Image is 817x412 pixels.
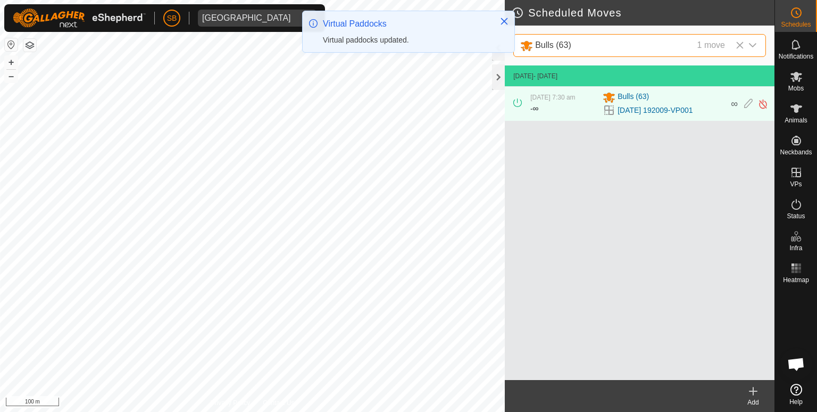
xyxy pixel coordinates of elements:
span: Notifications [779,53,813,60]
h2: Scheduled Moves [511,6,774,19]
span: Animals [785,117,807,123]
span: - [DATE] [533,72,557,80]
div: 1 move [697,39,725,52]
span: Bulls [516,35,742,56]
div: - [530,102,538,115]
span: Help [789,399,803,405]
div: dropdown trigger [295,10,316,27]
a: [DATE] 192009-VP001 [618,105,693,116]
div: Open chat [780,348,812,380]
img: Gallagher Logo [13,9,146,28]
div: Add [732,398,774,407]
span: Infra [789,245,802,251]
img: Turn off schedule move [758,98,768,110]
a: Help [775,380,817,409]
span: ∞ [532,104,538,113]
a: Privacy Policy [211,398,251,408]
button: – [5,70,18,83]
div: Virtual Paddocks [323,18,489,30]
span: Mobs [788,85,804,92]
div: Virtual paddocks updated. [323,35,489,46]
button: + [5,56,18,69]
span: SB [167,13,177,24]
button: Reset Map [5,38,18,51]
span: [DATE] 7:30 am [530,94,575,101]
span: Neckbands [780,149,812,155]
a: Contact Us [263,398,294,408]
div: dropdown trigger [742,35,763,56]
button: Close [497,14,512,29]
span: Schedules [781,21,811,28]
span: VPs [790,181,802,187]
span: Bulls (63) [535,40,571,50]
span: Bulls (63) [618,91,649,104]
span: ∞ [731,98,738,109]
span: Status [787,213,805,219]
span: Tangihanga station [198,10,295,27]
span: [DATE] [513,72,533,80]
div: [GEOGRAPHIC_DATA] [202,14,291,22]
span: Heatmap [783,277,809,283]
button: Map Layers [23,39,36,52]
